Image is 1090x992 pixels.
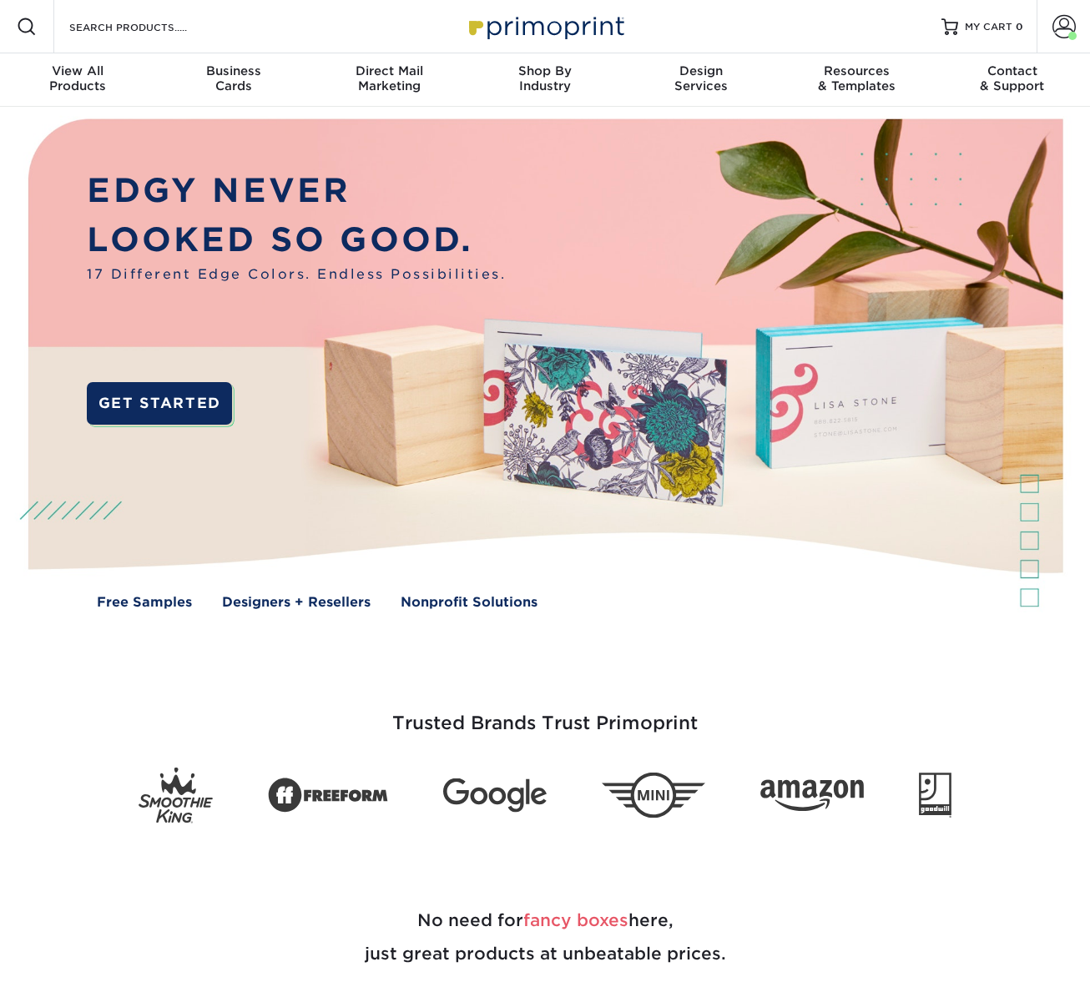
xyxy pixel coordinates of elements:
[443,778,547,813] img: Google
[467,63,623,78] span: Shop By
[779,63,935,93] div: & Templates
[760,779,864,811] img: Amazon
[602,773,705,818] img: Mini
[156,53,312,107] a: BusinessCards
[268,768,388,822] img: Freeform
[68,17,230,37] input: SEARCH PRODUCTS.....
[57,672,1033,754] h3: Trusted Brands Trust Primoprint
[401,592,537,612] a: Nonprofit Solutions
[87,382,232,426] a: GET STARTED
[311,53,467,107] a: Direct MailMarketing
[87,166,506,215] p: EDGY NEVER
[623,63,779,78] span: Design
[934,63,1090,93] div: & Support
[462,8,628,44] img: Primoprint
[523,910,628,930] span: fancy boxes
[97,592,192,612] a: Free Samples
[919,773,951,818] img: Goodwill
[139,768,213,823] img: Smoothie King
[623,63,779,93] div: Services
[779,63,935,78] span: Resources
[156,63,312,78] span: Business
[779,53,935,107] a: Resources& Templates
[222,592,371,612] a: Designers + Resellers
[156,63,312,93] div: Cards
[934,53,1090,107] a: Contact& Support
[623,53,779,107] a: DesignServices
[311,63,467,93] div: Marketing
[311,63,467,78] span: Direct Mail
[934,63,1090,78] span: Contact
[1016,21,1023,33] span: 0
[467,53,623,107] a: Shop ByIndustry
[965,20,1012,34] span: MY CART
[87,215,506,264] p: LOOKED SO GOOD.
[87,264,506,285] span: 17 Different Edge Colors. Endless Possibilities.
[467,63,623,93] div: Industry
